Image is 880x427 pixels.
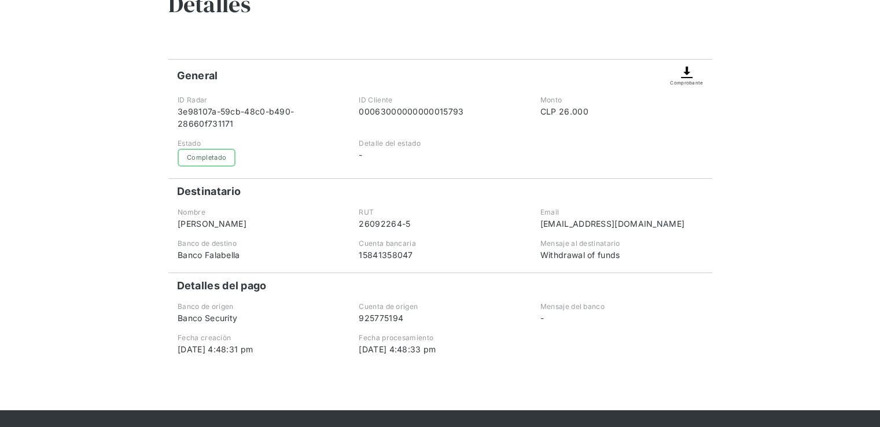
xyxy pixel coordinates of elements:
div: RUT [359,207,521,218]
div: Comprobante [670,79,703,86]
div: Email [540,207,702,218]
div: [EMAIL_ADDRESS][DOMAIN_NAME] [540,218,702,230]
div: Estado [178,138,340,149]
div: 00063000000000015793 [359,105,521,117]
h4: General [177,69,218,83]
div: CLP 26.000 [540,105,702,117]
img: Descargar comprobante [680,65,694,79]
div: Fecha procesamiento [359,333,521,343]
h4: Destinatario [177,185,241,198]
div: Nombre [178,207,340,218]
div: Withdrawal of funds [540,249,702,261]
div: ID Cliente [359,95,521,105]
div: Banco Security [178,312,340,324]
div: Cuenta de origen [359,301,521,312]
div: [DATE] 4:48:31 pm [178,343,340,355]
div: - [540,312,702,324]
div: [PERSON_NAME] [178,218,340,230]
div: 26092264-5 [359,218,521,230]
div: - [359,149,521,161]
div: ID Radar [178,95,340,105]
div: [DATE] 4:48:33 pm [359,343,521,355]
div: Completado [178,149,235,167]
div: Detalle del estado [359,138,521,149]
h4: Detalles del pago [177,279,267,293]
div: 3e98107a-59cb-48c0-b490-28660f731171 [178,105,340,130]
div: Fecha creación [178,333,340,343]
div: Mensaje del banco [540,301,702,312]
div: 15841358047 [359,249,521,261]
div: 925775194 [359,312,521,324]
div: Banco de destino [178,238,340,249]
div: Mensaje al destinatario [540,238,702,249]
div: Banco Falabella [178,249,340,261]
div: Cuenta bancaria [359,238,521,249]
div: Monto [540,95,702,105]
div: Banco de origen [178,301,340,312]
